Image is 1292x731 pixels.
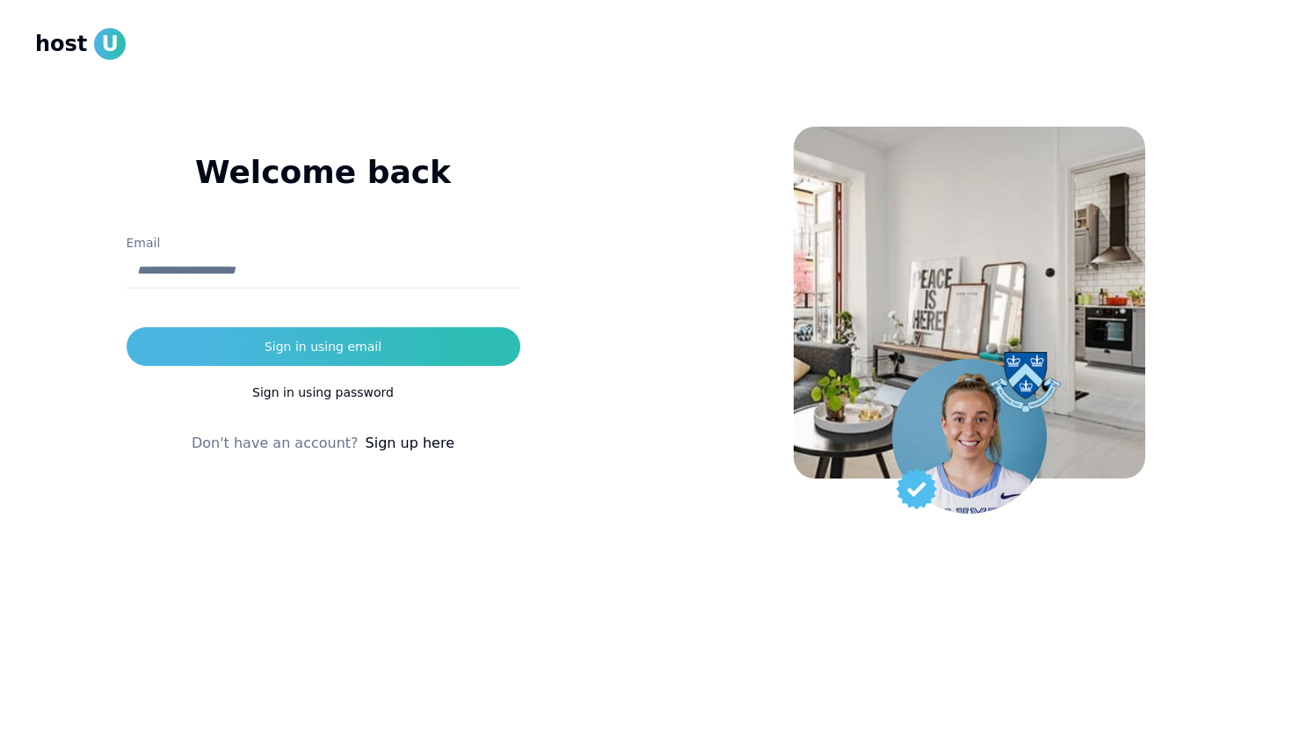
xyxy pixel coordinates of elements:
div: Sign in using email [265,338,381,355]
a: hostU [35,28,126,60]
img: House Background [794,127,1145,479]
img: Columbia university [991,352,1061,413]
button: Sign in using email [127,327,520,366]
img: Student [892,359,1047,514]
span: host [35,30,87,58]
span: U [94,28,126,60]
h1: Welcome back [127,155,520,190]
span: Don't have an account? [192,433,359,454]
button: Sign in using password [127,373,520,412]
label: Email [127,236,161,250]
a: Sign up here [366,433,454,454]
